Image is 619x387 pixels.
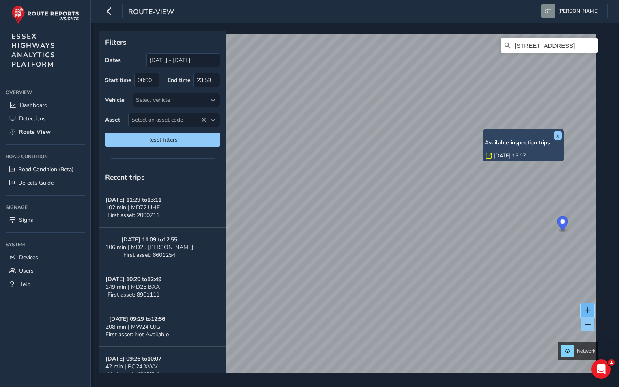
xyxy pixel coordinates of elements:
[19,128,51,136] span: Route View
[18,166,73,173] span: Road Condition (Beta)
[105,37,220,47] p: Filters
[19,115,46,123] span: Detections
[558,4,599,18] span: [PERSON_NAME]
[6,239,85,251] div: System
[111,136,214,144] span: Reset filters
[501,38,598,53] input: Search
[105,56,121,64] label: Dates
[121,236,177,243] strong: [DATE] 11:09 to 12:55
[6,264,85,277] a: Users
[6,277,85,291] a: Help
[105,196,161,204] strong: [DATE] 11:29 to 13:11
[494,152,526,159] a: [DATE] 15:07
[18,280,30,288] span: Help
[105,96,125,104] label: Vehicle
[6,112,85,125] a: Detections
[105,283,160,291] span: 149 min | MD25 BAA
[6,150,85,163] div: Road Condition
[105,275,161,283] strong: [DATE] 10:20 to 12:49
[105,133,220,147] button: Reset filters
[6,213,85,227] a: Signs
[105,323,160,331] span: 208 min | MW24 UJG
[6,176,85,189] a: Defects Guide
[128,7,174,18] span: route-view
[105,363,158,370] span: 42 min | PO24 XWV
[105,243,193,251] span: 106 min | MD25 [PERSON_NAME]
[105,204,160,211] span: 102 min | MD72 UHE
[11,6,79,24] img: rr logo
[541,4,602,18] button: [PERSON_NAME]
[6,86,85,99] div: Overview
[105,355,161,363] strong: [DATE] 09:26 to 10:07
[105,172,145,182] span: Recent trips
[123,251,175,259] span: First asset: 6601254
[6,201,85,213] div: Signage
[168,76,191,84] label: End time
[99,347,226,387] button: [DATE] 09:26 to10:0742 min | PO24 XWVFirst asset: 6600658
[107,291,159,299] span: First asset: 8901111
[105,116,120,124] label: Asset
[19,254,38,261] span: Devices
[591,359,611,379] iframe: Intercom live chat
[99,307,226,347] button: [DATE] 09:29 to12:56208 min | MW24 UJGFirst asset: Not Available
[105,76,131,84] label: Start time
[99,267,226,307] button: [DATE] 10:20 to12:49149 min | MD25 BAAFirst asset: 8901111
[18,179,54,187] span: Defects Guide
[541,4,555,18] img: diamond-layout
[19,267,34,275] span: Users
[6,99,85,112] a: Dashboard
[485,140,562,146] h6: Available inspection trips:
[99,188,226,228] button: [DATE] 11:29 to13:11102 min | MD72 UHEFirst asset: 2000711
[6,125,85,139] a: Route View
[6,163,85,176] a: Road Condition (Beta)
[6,251,85,264] a: Devices
[129,113,206,127] span: Select an asset code
[107,211,159,219] span: First asset: 2000711
[109,315,165,323] strong: [DATE] 09:29 to 12:56
[133,93,206,107] div: Select vehicle
[554,131,562,140] button: x
[19,216,33,224] span: Signs
[577,348,595,354] span: Network
[608,359,615,366] span: 1
[99,228,226,267] button: [DATE] 11:09 to12:55106 min | MD25 [PERSON_NAME]First asset: 6601254
[107,370,159,378] span: First asset: 6600658
[11,32,56,69] span: ESSEX HIGHWAYS ANALYTICS PLATFORM
[206,113,220,127] div: Select an asset code
[102,34,596,382] canvas: Map
[557,216,568,233] div: Map marker
[20,101,47,109] span: Dashboard
[105,331,169,338] span: First asset: Not Available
